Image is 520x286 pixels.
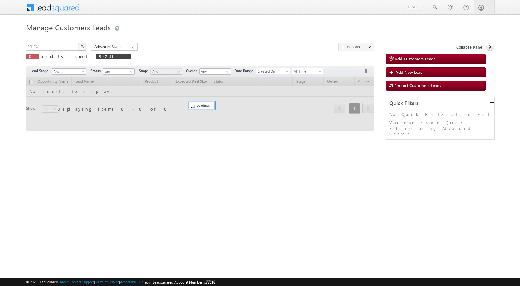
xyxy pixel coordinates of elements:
[30,68,51,74] span: Lead Stage
[292,68,322,74] span: All Time
[151,69,180,74] span: Any
[256,68,290,74] a: Created On
[120,280,144,284] a: Acceptable Use
[292,68,323,74] a: All Time
[199,68,231,75] input: Type to Search
[103,68,135,75] a: Any
[338,43,374,51] button: Actions
[40,54,89,59] span: results found
[94,44,124,50] span: Advanced Search
[70,280,94,284] a: Contact Support
[456,44,483,50] span: Collapse Panel
[139,68,150,74] span: Stage
[223,69,230,75] a: Show All Items
[60,280,69,284] a: About
[256,68,288,74] span: Created On
[95,280,119,284] a: Terms of Service
[80,45,84,48] img: Search
[386,97,494,109] div: Quick Filters
[150,68,182,75] a: Any
[186,68,199,74] span: Owner
[29,54,36,59] span: 0
[52,69,84,74] span: Any
[99,54,121,59] span: 954231
[103,69,133,74] span: Any
[145,280,215,284] span: Your Leadsquared Account Number is
[52,68,86,75] a: Any
[395,56,435,61] span: Add Customers Leads
[188,102,215,109] div: Loading...
[389,120,491,137] p: You can create Quick Filters using Advanced Search.
[396,69,423,75] span: Add New Lead
[26,22,111,32] span: Manage Customers Leads
[26,279,215,285] span: © 2025 LeadSquared | | | | |
[389,112,491,117] p: No Quick Filter added yet!
[206,280,215,284] span: 77516
[234,68,256,74] span: Date Range
[90,68,103,74] span: Status
[395,83,441,88] span: Import Customers Leads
